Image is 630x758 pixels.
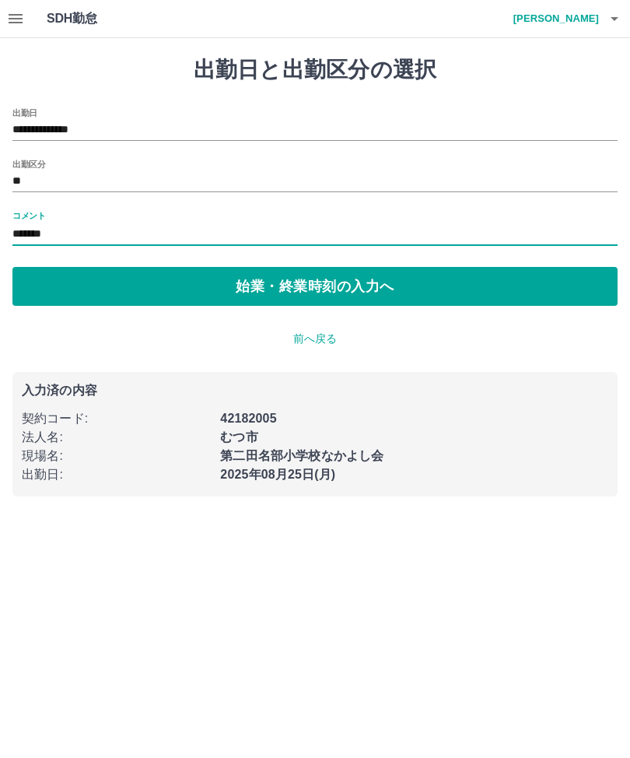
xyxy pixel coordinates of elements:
[12,209,45,221] label: コメント
[22,409,211,428] p: 契約コード :
[220,449,383,462] b: 第二田名部小学校なかよし会
[22,465,211,484] p: 出勤日 :
[22,447,211,465] p: 現場名 :
[12,267,618,306] button: 始業・終業時刻の入力へ
[12,107,37,118] label: 出勤日
[22,384,608,397] p: 入力済の内容
[220,430,257,444] b: むつ市
[12,57,618,83] h1: 出勤日と出勤区分の選択
[22,428,211,447] p: 法人名 :
[12,158,45,170] label: 出勤区分
[220,412,276,425] b: 42182005
[12,331,618,347] p: 前へ戻る
[220,468,335,481] b: 2025年08月25日(月)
